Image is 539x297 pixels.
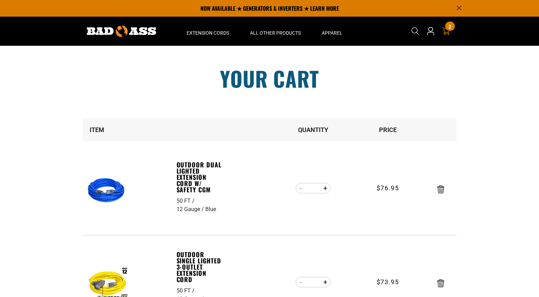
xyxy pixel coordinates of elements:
[250,30,301,36] span: All Other Products
[177,197,196,205] div: 50 FT
[240,17,311,46] summary: All Other Products
[437,187,444,192] a: Remove Outdoor Dual Lighted Extension Cord w/ Safety CGM - 50 FT / 12 Gauge / Blue
[177,287,196,295] div: 50 FT
[78,68,462,89] h1: Your cart
[86,169,129,213] img: Blue
[306,276,320,288] input: Quantity for Outdoor Single Lighted 3-Outlet Extension Cord
[177,205,205,213] div: 12 Gauge
[350,118,425,141] th: Price
[377,183,399,193] span: $76.95
[306,182,320,194] input: Quantity for Outdoor Dual Lighted Extension Cord w/ Safety CGM
[311,17,353,46] summary: Apparel
[410,26,421,37] summary: Search
[176,17,240,46] summary: Extension Cords
[276,118,350,141] th: Quantity
[205,205,216,213] div: Blue
[449,24,451,29] span: 2
[322,30,342,36] span: Apparel
[83,118,176,141] th: Item
[177,161,224,193] a: Outdoor Dual Lighted Extension Cord w/ Safety CGM
[187,30,229,36] span: Extension Cords
[177,251,224,282] a: Outdoor Single Lighted 3-Outlet Extension Cord
[437,281,444,286] a: Remove Outdoor Single Lighted 3-Outlet Extension Cord - 50 FT / 12 Gauge / Neon Green
[377,277,399,287] span: $73.95
[87,26,156,37] img: Bad Ass Extension Cords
